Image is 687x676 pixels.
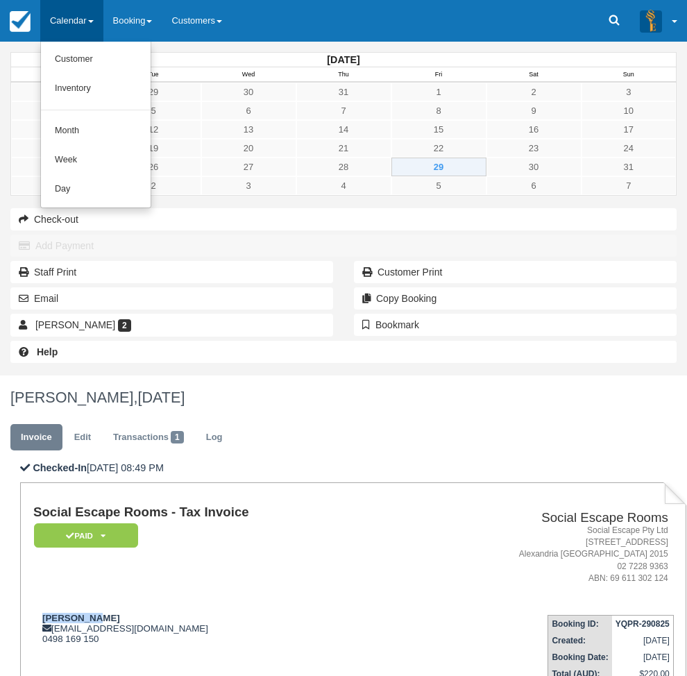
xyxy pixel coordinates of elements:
[10,261,333,283] a: Staff Print
[640,10,662,32] img: A3
[391,83,486,101] a: 1
[201,101,296,120] a: 6
[10,287,333,310] button: Email
[391,139,486,158] a: 22
[582,120,677,139] a: 17
[296,83,391,101] a: 31
[42,613,120,623] strong: [PERSON_NAME]
[11,83,106,101] a: 28
[106,67,201,83] th: Tue
[201,67,296,83] th: Wed
[11,67,106,83] th: Mon
[582,83,677,101] a: 3
[354,314,677,336] button: Bookmark
[486,158,582,176] a: 30
[118,319,131,332] span: 2
[40,42,151,208] ul: Calendar
[354,261,677,283] a: Customer Print
[201,176,296,195] a: 3
[354,287,677,310] button: Copy Booking
[582,158,677,176] a: 31
[11,120,106,139] a: 11
[41,74,151,103] a: Inventory
[296,101,391,120] a: 7
[37,346,58,357] b: Help
[33,523,133,548] a: Paid
[103,424,194,451] a: Transactions1
[548,632,612,649] th: Created:
[612,632,674,649] td: [DATE]
[10,235,677,257] button: Add Payment
[486,83,582,101] a: 2
[10,424,62,451] a: Invoice
[64,424,101,451] a: Edit
[201,83,296,101] a: 30
[33,613,400,644] div: [EMAIL_ADDRESS][DOMAIN_NAME] 0498 169 150
[296,67,391,83] th: Thu
[106,158,201,176] a: 26
[391,158,486,176] a: 29
[106,83,201,101] a: 29
[391,67,486,83] th: Fri
[391,176,486,195] a: 5
[11,158,106,176] a: 25
[10,314,333,336] a: [PERSON_NAME] 2
[548,615,612,632] th: Booking ID:
[35,319,115,330] span: [PERSON_NAME]
[612,649,674,666] td: [DATE]
[201,158,296,176] a: 27
[41,175,151,204] a: Day
[296,176,391,195] a: 4
[616,619,670,629] strong: YQPR-290825
[33,505,400,520] h1: Social Escape Rooms - Tax Invoice
[201,120,296,139] a: 13
[10,208,677,230] button: Check-out
[486,67,582,83] th: Sat
[582,139,677,158] a: 24
[106,120,201,139] a: 12
[201,139,296,158] a: 20
[34,523,138,548] em: Paid
[391,101,486,120] a: 8
[106,176,201,195] a: 2
[486,120,582,139] a: 16
[196,424,233,451] a: Log
[406,525,668,584] address: Social Escape Pty Ltd [STREET_ADDRESS] Alexandria [GEOGRAPHIC_DATA] 2015 02 7228 9363 ABN: 69 611...
[582,176,677,195] a: 7
[171,431,184,443] span: 1
[548,649,612,666] th: Booking Date:
[582,67,677,83] th: Sun
[10,389,677,406] h1: [PERSON_NAME],
[296,139,391,158] a: 21
[327,54,359,65] strong: [DATE]
[10,11,31,32] img: checkfront-main-nav-mini-logo.png
[406,511,668,525] h2: Social Escape Rooms
[11,176,106,195] a: 1
[106,139,201,158] a: 19
[296,158,391,176] a: 28
[33,462,87,473] b: Checked-In
[41,146,151,175] a: Week
[582,101,677,120] a: 10
[137,389,185,406] span: [DATE]
[10,341,677,363] a: Help
[106,101,201,120] a: 5
[41,117,151,146] a: Month
[20,461,686,475] p: [DATE] 08:49 PM
[486,101,582,120] a: 9
[41,45,151,74] a: Customer
[296,120,391,139] a: 14
[391,120,486,139] a: 15
[486,139,582,158] a: 23
[11,139,106,158] a: 18
[11,101,106,120] a: 4
[486,176,582,195] a: 6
